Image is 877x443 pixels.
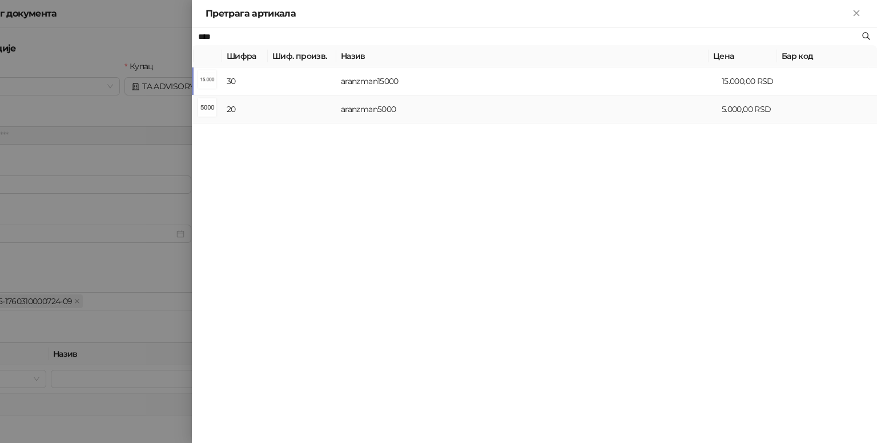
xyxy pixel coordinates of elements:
[222,95,268,123] td: 20
[336,45,709,67] th: Назив
[777,45,868,67] th: Бар код
[850,7,863,21] button: Close
[222,67,268,95] td: 30
[717,67,786,95] td: 15.000,00 RSD
[717,95,786,123] td: 5.000,00 RSD
[222,45,268,67] th: Шифра
[206,7,850,21] div: Претрага артикала
[336,67,717,95] td: aranzman15000
[336,95,717,123] td: aranzman5000
[709,45,777,67] th: Цена
[268,45,336,67] th: Шиф. произв.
